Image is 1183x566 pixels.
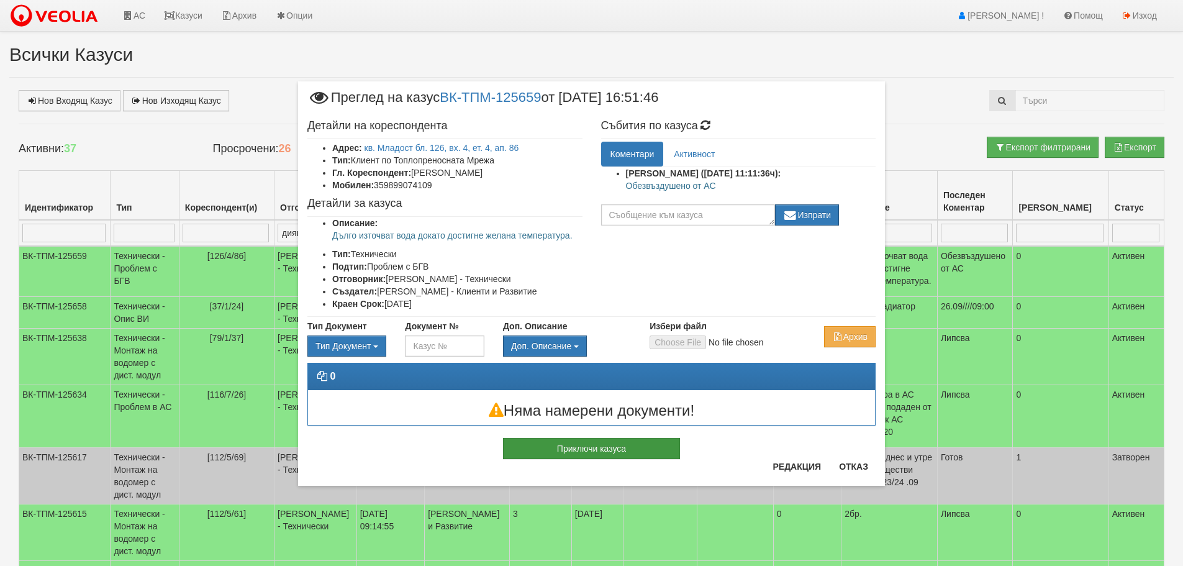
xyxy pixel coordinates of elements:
[307,120,582,132] h4: Детайли на кореспондента
[307,91,658,114] span: Преглед на казус от [DATE] 16:51:46
[511,341,571,351] span: Доп. Описание
[332,274,386,284] b: Отговорник:
[440,89,541,104] a: ВК-ТПМ-125659
[332,180,374,190] b: Мобилен:
[626,168,781,178] strong: [PERSON_NAME] ([DATE] 11:11:36ч):
[332,249,351,259] b: Тип:
[307,335,386,357] div: Двоен клик, за изчистване на избраната стойност.
[332,298,582,310] li: [DATE]
[332,143,362,153] b: Адрес:
[503,438,680,459] button: Приключи казуса
[308,403,875,419] h3: Няма намерени документи!
[307,198,582,210] h4: Детайли за казуса
[503,335,631,357] div: Двоен клик, за изчистване на избраната стойност.
[775,204,840,226] button: Изпрати
[332,286,377,296] b: Създател:
[332,260,582,273] li: Проблем с БГВ
[832,457,876,477] button: Отказ
[365,143,519,153] a: кв. Младост бл. 126, вх. 4, ет. 4, ап. 86
[332,218,378,228] b: Описание:
[650,320,707,332] label: Избери файл
[332,229,582,242] p: Дълго източват вода докато достигне желана температура.
[332,179,582,191] li: 359899074109
[503,335,587,357] button: Доп. Описание
[332,248,582,260] li: Технически
[664,142,724,167] a: Активност
[601,142,664,167] a: Коментари
[503,320,567,332] label: Доп. Описание
[405,320,458,332] label: Документ №
[307,335,386,357] button: Тип Документ
[765,457,828,477] button: Редакция
[332,154,582,167] li: Клиент по Топлопреносната Мрежа
[315,341,371,351] span: Тип Документ
[824,326,876,347] button: Архив
[626,180,876,192] p: Обезвъздушено от АС
[332,273,582,285] li: [PERSON_NAME] - Технически
[332,299,384,309] b: Краен Срок:
[332,168,411,178] b: Гл. Кореспондент:
[332,167,582,179] li: [PERSON_NAME]
[405,335,484,357] input: Казус №
[332,285,582,298] li: [PERSON_NAME] - Клиенти и Развитие
[332,262,367,272] b: Подтип:
[601,120,876,132] h4: Събития по казуса
[307,320,367,332] label: Тип Документ
[330,371,335,381] strong: 0
[332,155,351,165] b: Тип:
